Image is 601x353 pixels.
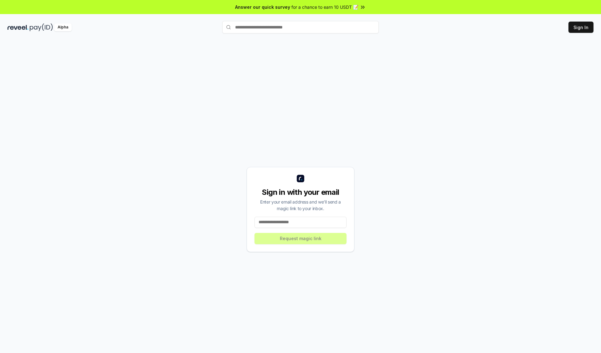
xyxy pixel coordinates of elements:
img: logo_small [297,175,304,182]
img: pay_id [30,23,53,31]
div: Sign in with your email [254,187,347,197]
img: reveel_dark [8,23,28,31]
span: Answer our quick survey [235,4,290,10]
span: for a chance to earn 10 USDT 📝 [291,4,358,10]
div: Alpha [54,23,72,31]
div: Enter your email address and we’ll send a magic link to your inbox. [254,199,347,212]
button: Sign In [568,22,593,33]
